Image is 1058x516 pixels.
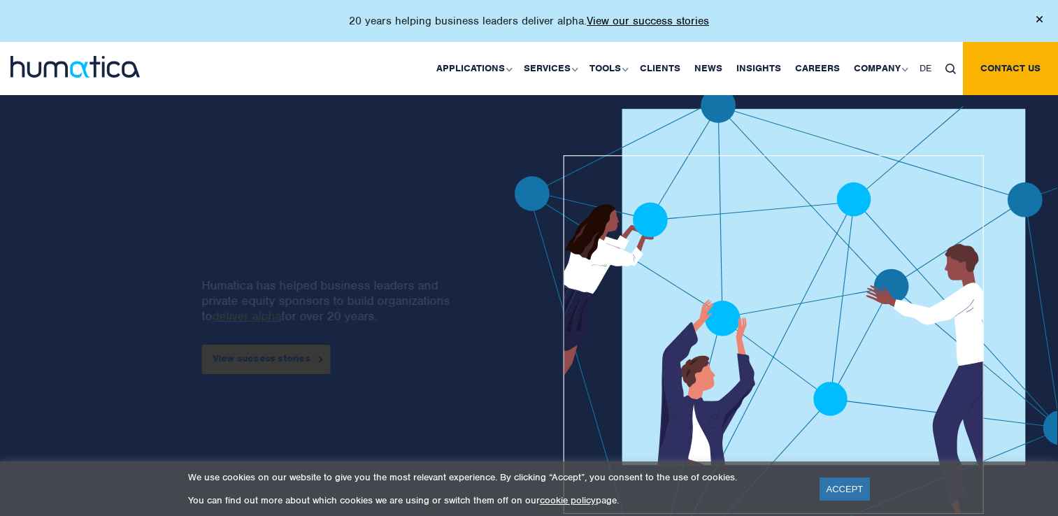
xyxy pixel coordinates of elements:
[318,356,322,362] img: arrowicon
[963,42,1058,95] a: Contact us
[587,14,709,28] a: View our success stories
[429,42,517,95] a: Applications
[188,494,802,506] p: You can find out more about which cookies we are using or switch them off on our page.
[820,478,871,501] a: ACCEPT
[913,42,938,95] a: DE
[582,42,633,95] a: Tools
[201,278,457,324] p: Humatica has helped business leaders and private equity sponsors to build organizations to for ov...
[945,64,956,74] img: search_icon
[920,62,931,74] span: DE
[687,42,729,95] a: News
[540,494,596,506] a: cookie policy
[212,308,281,324] a: deliver alpha
[10,56,140,78] img: logo
[729,42,788,95] a: Insights
[188,471,802,483] p: We use cookies on our website to give you the most relevant experience. By clicking “Accept”, you...
[847,42,913,95] a: Company
[349,14,709,28] p: 20 years helping business leaders deliver alpha.
[517,42,582,95] a: Services
[201,345,330,374] a: View success stories
[788,42,847,95] a: Careers
[633,42,687,95] a: Clients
